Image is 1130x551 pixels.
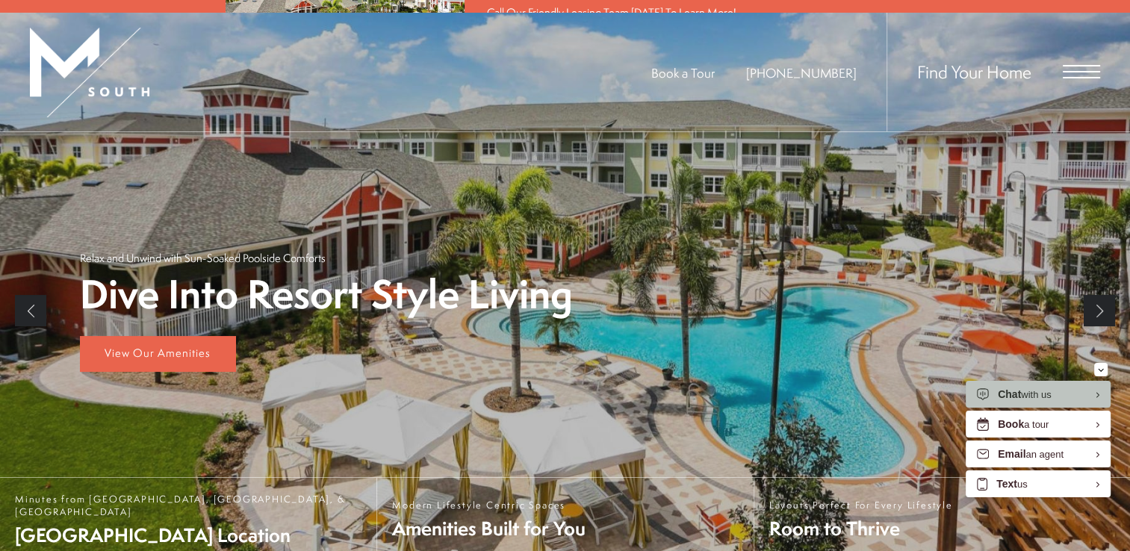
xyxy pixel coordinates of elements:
button: Open Menu [1063,65,1100,78]
a: Next [1084,295,1115,326]
a: View Our Amenities [80,336,236,372]
span: [PHONE_NUMBER] [746,64,857,81]
p: Dive Into Resort Style Living [80,273,573,316]
a: Book a Tour [651,64,715,81]
a: Call Us at 813-570-8014 [746,64,857,81]
span: Amenities Built for You [392,515,586,541]
span: [GEOGRAPHIC_DATA] Location [15,522,361,548]
img: MSouth [30,28,149,117]
span: Layouts Perfect For Every Lifestyle [769,499,953,511]
span: Modern Lifestyle Centric Spaces [392,499,586,511]
span: Minutes from [GEOGRAPHIC_DATA], [GEOGRAPHIC_DATA], & [GEOGRAPHIC_DATA] [15,493,361,518]
a: Previous [15,295,46,326]
span: Room to Thrive [769,515,953,541]
span: View Our Amenities [105,345,211,361]
a: Find Your Home [917,60,1031,84]
p: Relax and Unwind with Sun-Soaked Poolside Comforts [80,250,326,266]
